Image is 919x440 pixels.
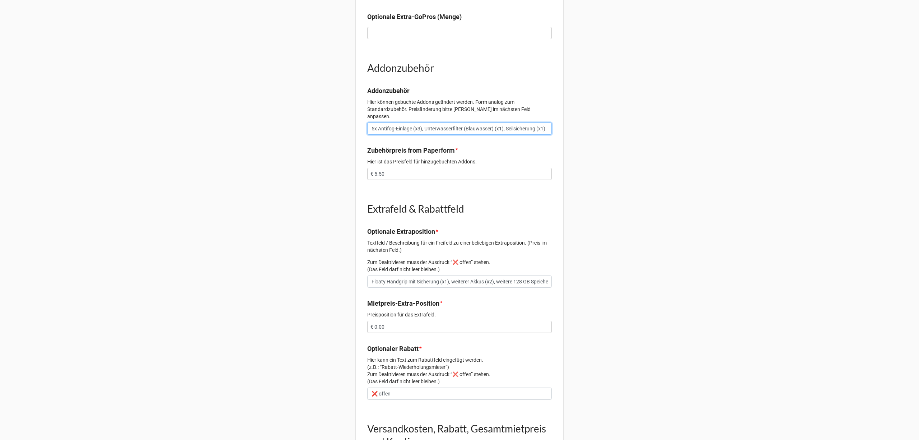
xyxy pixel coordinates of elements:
[367,86,410,96] label: Addonzubehör
[367,145,455,156] label: Zubehörpreis from Paperform
[367,227,435,237] label: Optionale Extraposition
[367,356,552,385] p: Hier kann ein Text zum Rabattfeld eingefügt werden. (z.B.: “Rabatt-Wiederholungsmieter”) Zum Deak...
[367,98,552,120] p: Hier können gebuchte Addons geändert werden. Form analog zum Standardzubehör. Preisänderung bitte...
[367,259,552,273] p: Zum Deaktivieren muss der Ausdruck “❌ offen” stehen. (Das Feld darf nicht leer bleiben.)
[367,12,462,22] label: Optionale Extra-GoPros (Menge)
[367,298,439,309] label: Mietpreis-Extra-Position
[367,311,552,318] p: Preisposition für das Extrafeld.
[367,202,552,215] h1: Extrafeld & Rabattfeld
[367,158,552,165] p: Hier ist das Preisfeld für hinzugebuchten Addons.
[367,239,552,254] p: Textfeld / Beschreibung für ein Freifeld zu einer beliebigen Extraposition. (Preis im nächsten Fe...
[367,61,552,74] h1: Addonzubehör
[367,344,419,354] label: Optionaler Rabatt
